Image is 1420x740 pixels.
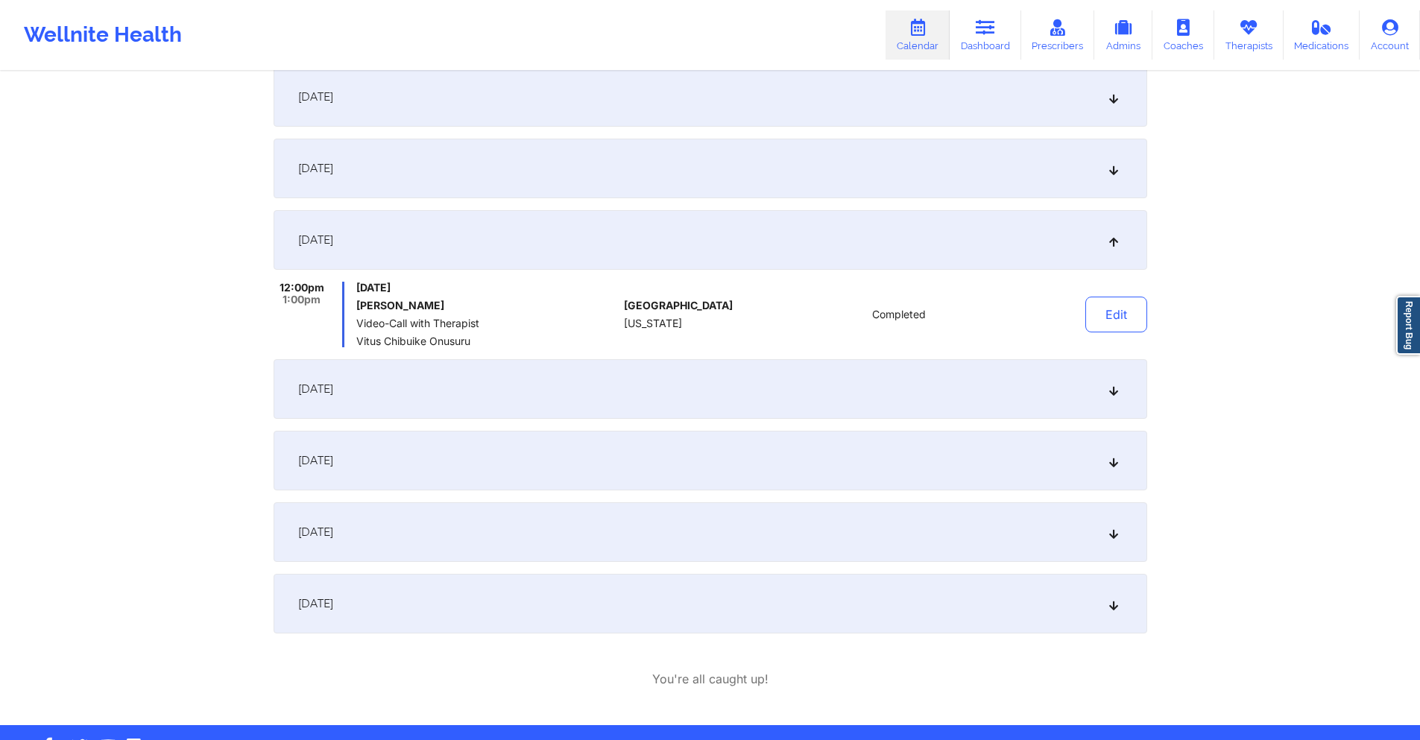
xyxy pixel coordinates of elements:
[624,317,682,329] span: [US_STATE]
[1094,10,1152,60] a: Admins
[356,335,618,347] span: Vitus Chibuike Onusuru
[1360,10,1420,60] a: Account
[298,525,333,540] span: [DATE]
[298,382,333,396] span: [DATE]
[1214,10,1284,60] a: Therapists
[298,596,333,611] span: [DATE]
[298,233,333,247] span: [DATE]
[1152,10,1214,60] a: Coaches
[283,294,321,306] span: 1:00pm
[1396,296,1420,355] a: Report Bug
[356,282,618,294] span: [DATE]
[886,10,950,60] a: Calendar
[298,161,333,176] span: [DATE]
[950,10,1021,60] a: Dashboard
[356,300,618,312] h6: [PERSON_NAME]
[298,453,333,468] span: [DATE]
[280,282,324,294] span: 12:00pm
[298,89,333,104] span: [DATE]
[356,317,618,329] span: Video-Call with Therapist
[652,671,769,688] p: You're all caught up!
[872,309,926,320] span: Completed
[1284,10,1360,60] a: Medications
[624,300,733,312] span: [GEOGRAPHIC_DATA]
[1085,297,1147,332] button: Edit
[1021,10,1095,60] a: Prescribers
